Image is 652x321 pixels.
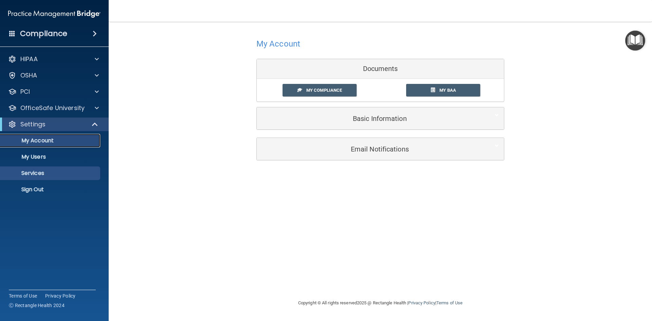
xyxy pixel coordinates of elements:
[262,111,499,126] a: Basic Information
[535,273,644,300] iframe: Drift Widget Chat Controller
[20,120,46,128] p: Settings
[8,55,99,63] a: HIPAA
[306,88,342,93] span: My Compliance
[20,104,85,112] p: OfficeSafe University
[20,55,38,63] p: HIPAA
[262,145,478,153] h5: Email Notifications
[625,31,645,51] button: Open Resource Center
[4,137,97,144] p: My Account
[256,39,300,48] h4: My Account
[436,300,463,305] a: Terms of Use
[8,120,98,128] a: Settings
[9,292,37,299] a: Terms of Use
[4,170,97,177] p: Services
[8,104,99,112] a: OfficeSafe University
[20,29,67,38] h4: Compliance
[408,300,435,305] a: Privacy Policy
[9,302,65,309] span: Ⓒ Rectangle Health 2024
[262,141,499,157] a: Email Notifications
[4,154,97,160] p: My Users
[4,186,97,193] p: Sign Out
[20,71,37,79] p: OSHA
[257,59,504,79] div: Documents
[8,7,101,21] img: PMB logo
[262,115,478,122] h5: Basic Information
[8,88,99,96] a: PCI
[20,88,30,96] p: PCI
[256,292,504,314] div: Copyright © All rights reserved 2025 @ Rectangle Health | |
[439,88,456,93] span: My BAA
[8,71,99,79] a: OSHA
[45,292,76,299] a: Privacy Policy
